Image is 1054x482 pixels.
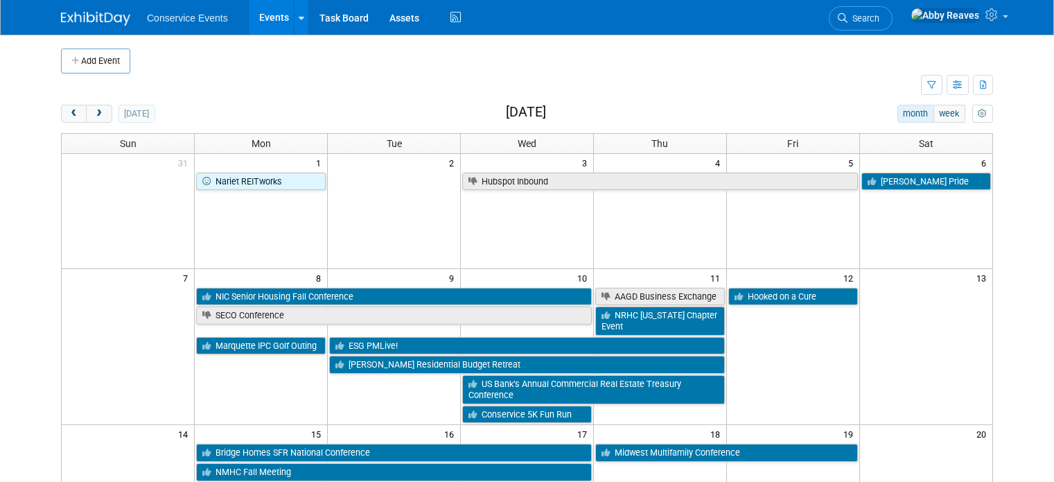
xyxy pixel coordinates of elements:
[709,425,726,442] span: 18
[448,269,460,286] span: 9
[196,444,592,462] a: Bridge Homes SFR National Conference
[787,138,798,149] span: Fri
[576,269,593,286] span: 10
[972,105,993,123] button: myCustomButton
[980,154,992,171] span: 6
[897,105,934,123] button: month
[861,173,991,191] a: [PERSON_NAME] Pride
[651,138,668,149] span: Thu
[448,154,460,171] span: 2
[581,154,593,171] span: 3
[595,307,725,335] a: NRHC [US_STATE] Chapter Event
[709,269,726,286] span: 11
[329,356,725,374] a: [PERSON_NAME] Residential Budget Retreat
[728,288,858,306] a: Hooked on a Cure
[975,269,992,286] span: 13
[147,12,228,24] span: Conservice Events
[847,154,859,171] span: 5
[86,105,112,123] button: next
[829,6,893,31] a: Search
[315,269,327,286] span: 8
[310,425,327,442] span: 15
[315,154,327,171] span: 1
[919,138,933,149] span: Sat
[975,425,992,442] span: 20
[252,138,271,149] span: Mon
[576,425,593,442] span: 17
[462,173,858,191] a: Hubspot Inbound
[847,13,879,24] span: Search
[196,463,592,481] a: NMHC Fall Meeting
[911,8,980,23] img: Abby Reaves
[196,307,592,325] a: SECO Conference
[842,269,859,286] span: 12
[196,337,326,355] a: Marquette IPC Golf Outing
[462,375,725,404] a: US Bank’s Annual Commercial Real Estate Treasury Conference
[518,138,536,149] span: Wed
[177,154,194,171] span: 31
[196,173,326,191] a: Nariet REITworks
[462,406,592,424] a: Conservice 5K Fun Run
[118,105,155,123] button: [DATE]
[61,12,130,26] img: ExhibitDay
[61,49,130,74] button: Add Event
[182,269,194,286] span: 7
[120,138,137,149] span: Sun
[177,425,194,442] span: 14
[978,110,987,119] i: Personalize Calendar
[329,337,725,355] a: ESG PMLive!
[595,444,858,462] a: Midwest Multifamily Conference
[506,105,546,120] h2: [DATE]
[842,425,859,442] span: 19
[714,154,726,171] span: 4
[443,425,460,442] span: 16
[387,138,402,149] span: Tue
[933,105,965,123] button: week
[595,288,725,306] a: AAGD Business Exchange
[61,105,87,123] button: prev
[196,288,592,306] a: NIC Senior Housing Fall Conference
